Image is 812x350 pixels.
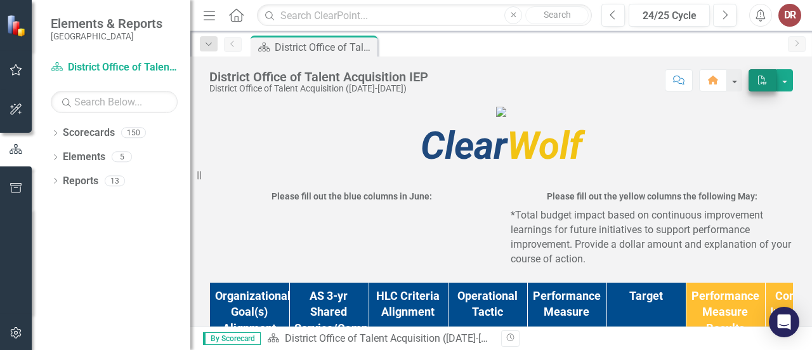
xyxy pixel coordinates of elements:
[629,4,710,27] button: 24/25 Cycle
[275,39,374,55] div: District Office of Talent Acquisition IEP
[511,206,793,266] p: *Total budget impact based on continuous improvement learnings for future initiatives to support ...
[51,91,178,113] input: Search Below...
[544,10,571,20] span: Search
[421,123,582,168] span: Wolf
[105,175,125,186] div: 13
[51,31,162,41] small: [GEOGRAPHIC_DATA]
[496,107,506,117] img: mcc%20high%20quality%20v4.png
[112,152,132,163] div: 5
[6,15,29,37] img: ClearPoint Strategy
[633,8,705,24] div: 24/25 Cycle
[267,332,492,346] div: »
[63,174,98,189] a: Reports
[203,332,261,345] span: By Scorecard
[63,126,115,140] a: Scorecards
[769,307,799,337] div: Open Intercom Messenger
[421,123,507,168] span: Clear
[63,150,105,165] a: Elements
[272,191,432,201] strong: Please fill out the blue columns in June:
[547,191,757,201] strong: Please fill out the yellow columns the following May:
[778,4,801,27] button: DR
[525,6,589,24] button: Search
[51,60,178,75] a: District Office of Talent Acquisition ([DATE]-[DATE])
[209,84,428,93] div: District Office of Talent Acquisition ([DATE]-[DATE])
[209,70,428,84] div: District Office of Talent Acquisition IEP
[285,332,512,344] a: District Office of Talent Acquisition ([DATE]-[DATE])
[257,4,592,27] input: Search ClearPoint...
[51,16,162,31] span: Elements & Reports
[121,128,146,138] div: 150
